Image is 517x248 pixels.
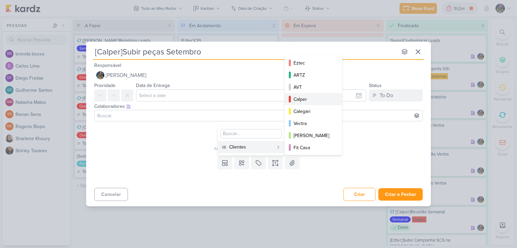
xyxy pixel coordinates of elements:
div: Calegari [294,108,334,115]
button: Calper [285,93,342,105]
div: ARTZ [294,72,334,79]
div: To Do [380,91,393,99]
input: Buscar [96,112,421,120]
button: Clientes [218,141,284,153]
button: To Do [369,89,423,101]
button: AVT [285,81,342,93]
img: Isabella Gutierres [96,71,104,79]
div: Fit Casa [294,144,334,151]
input: Select a date [136,89,366,101]
button: Cancelar [94,188,128,201]
div: Vectra [294,120,334,127]
button: Criar [343,188,376,201]
button: ARTZ [285,69,342,81]
span: [PERSON_NAME] [106,71,146,79]
button: Fit Casa [285,141,342,154]
div: Esse kard não possui nenhum item [94,137,427,146]
div: Clientes [229,143,274,151]
label: Prioridade [94,83,115,88]
div: AVT [294,84,334,91]
input: Buscar... [220,129,282,138]
button: Eztec [285,57,342,69]
div: Adicione um item abaixo ou selecione um template [94,146,427,152]
button: Vectra [285,117,342,129]
div: Colaboradores [94,103,423,110]
button: [PERSON_NAME] [285,129,342,141]
button: Criar e Fechar [378,188,423,201]
label: Status [369,83,382,88]
div: Calper [294,96,334,103]
div: [PERSON_NAME] [294,132,334,139]
button: [PERSON_NAME] [94,69,423,81]
div: Eztec [294,59,334,67]
button: Tec Vendas [285,154,342,166]
label: Data de Entrega [136,83,170,88]
button: Calegari [285,105,342,117]
input: Kard Sem Título [93,46,397,58]
label: Responsável [94,63,121,68]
